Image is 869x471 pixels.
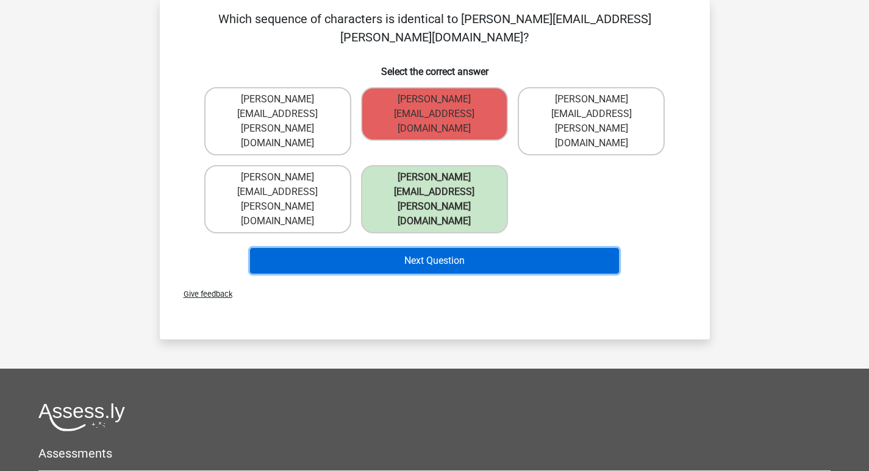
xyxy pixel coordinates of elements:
label: [PERSON_NAME][EMAIL_ADDRESS][DOMAIN_NAME] [361,87,508,141]
label: [PERSON_NAME][EMAIL_ADDRESS][PERSON_NAME][DOMAIN_NAME] [204,165,351,233]
button: Next Question [250,248,619,274]
h6: Select the correct answer [179,56,690,77]
label: [PERSON_NAME][EMAIL_ADDRESS][PERSON_NAME][DOMAIN_NAME] [518,87,665,155]
span: Give feedback [174,289,232,299]
img: Assessly logo [38,403,125,431]
label: [PERSON_NAME][EMAIL_ADDRESS][PERSON_NAME][DOMAIN_NAME] [361,165,508,233]
h5: Assessments [38,446,831,461]
p: Which sequence of characters is identical to [PERSON_NAME][EMAIL_ADDRESS][PERSON_NAME][DOMAIN_NAME]? [179,10,690,46]
label: [PERSON_NAME][EMAIL_ADDRESS][PERSON_NAME][DOMAIN_NAME] [204,87,351,155]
